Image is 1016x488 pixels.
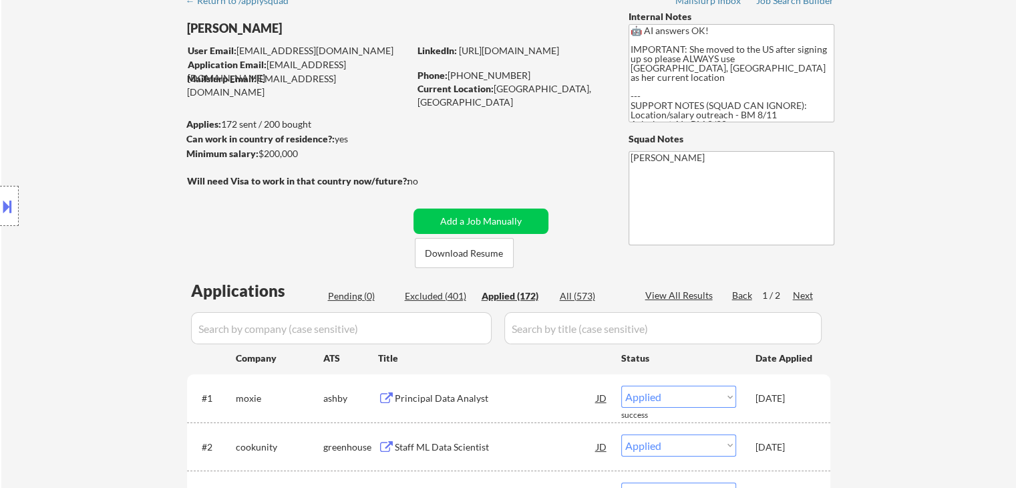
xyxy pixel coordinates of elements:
[621,346,736,370] div: Status
[755,352,814,365] div: Date Applied
[405,289,472,303] div: Excluded (401)
[191,283,323,299] div: Applications
[323,441,378,454] div: greenhouse
[417,45,457,56] strong: LinkedIn:
[186,147,409,160] div: $200,000
[188,44,409,57] div: [EMAIL_ADDRESS][DOMAIN_NAME]
[188,58,409,84] div: [EMAIL_ADDRESS][DOMAIN_NAME]
[417,70,448,81] strong: Phone:
[645,289,717,302] div: View All Results
[413,209,548,234] button: Add a Job Manually
[187,72,409,98] div: [EMAIL_ADDRESS][DOMAIN_NAME]
[186,133,335,144] strong: Can work in country of residence?:
[755,392,814,405] div: [DATE]
[459,45,559,56] a: [URL][DOMAIN_NAME]
[417,69,607,82] div: [PHONE_NUMBER]
[482,289,548,303] div: Applied (172)
[417,83,494,94] strong: Current Location:
[236,392,323,405] div: moxie
[417,82,607,108] div: [GEOGRAPHIC_DATA], [GEOGRAPHIC_DATA]
[191,312,492,344] input: Search by company (case sensitive)
[187,73,257,84] strong: Mailslurp Email:
[186,132,405,146] div: yes
[415,238,514,268] button: Download Resume
[188,59,267,70] strong: Application Email:
[595,435,609,459] div: JD
[504,312,822,344] input: Search by title (case sensitive)
[186,118,409,131] div: 172 sent / 200 bought
[187,175,409,187] strong: Will need Visa to work in that country now/future?:
[629,10,834,23] div: Internal Notes
[236,441,323,454] div: cookunity
[328,289,395,303] div: Pending (0)
[323,352,378,365] div: ATS
[188,45,236,56] strong: User Email:
[793,289,814,302] div: Next
[407,174,446,188] div: no
[621,410,675,421] div: success
[323,392,378,405] div: ashby
[378,352,609,365] div: Title
[187,20,462,37] div: [PERSON_NAME]
[202,392,225,405] div: #1
[732,289,753,302] div: Back
[755,441,814,454] div: [DATE]
[202,441,225,454] div: #2
[236,352,323,365] div: Company
[560,289,627,303] div: All (573)
[762,289,793,302] div: 1 / 2
[395,441,597,454] div: Staff ML Data Scientist
[595,386,609,410] div: JD
[395,392,597,405] div: Principal Data Analyst
[629,132,834,146] div: Squad Notes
